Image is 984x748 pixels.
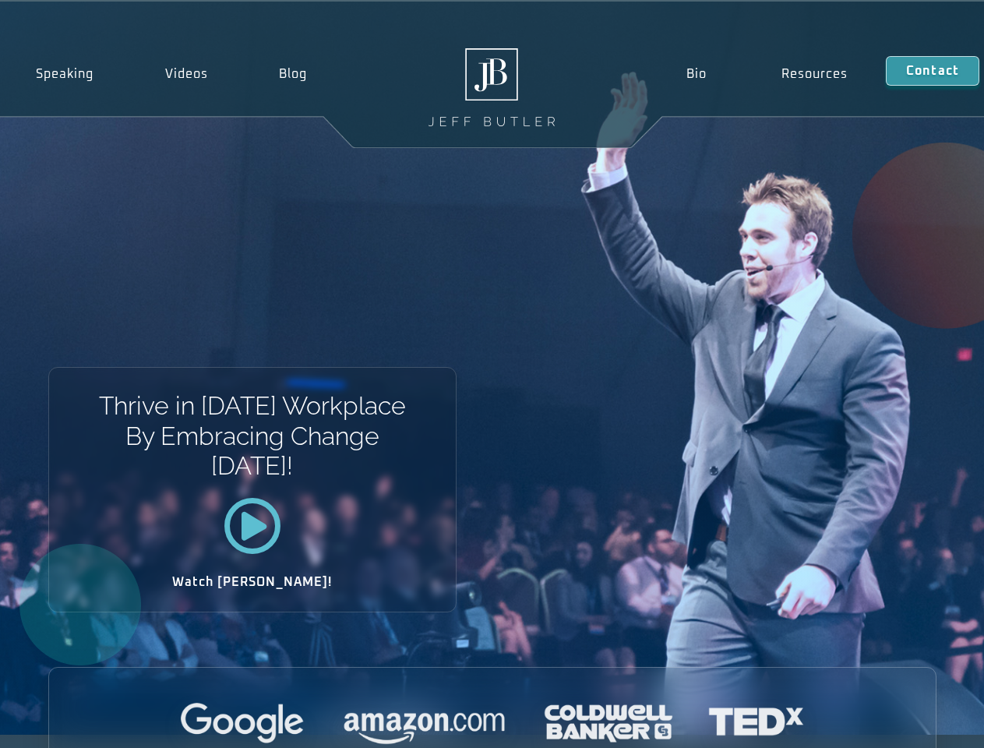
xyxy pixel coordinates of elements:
a: Videos [129,56,244,92]
h2: Watch [PERSON_NAME]! [104,576,401,588]
a: Bio [648,56,744,92]
nav: Menu [648,56,885,92]
a: Contact [886,56,979,86]
a: Resources [744,56,886,92]
a: Blog [243,56,343,92]
span: Contact [906,65,959,77]
h1: Thrive in [DATE] Workplace By Embracing Change [DATE]! [97,391,407,481]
